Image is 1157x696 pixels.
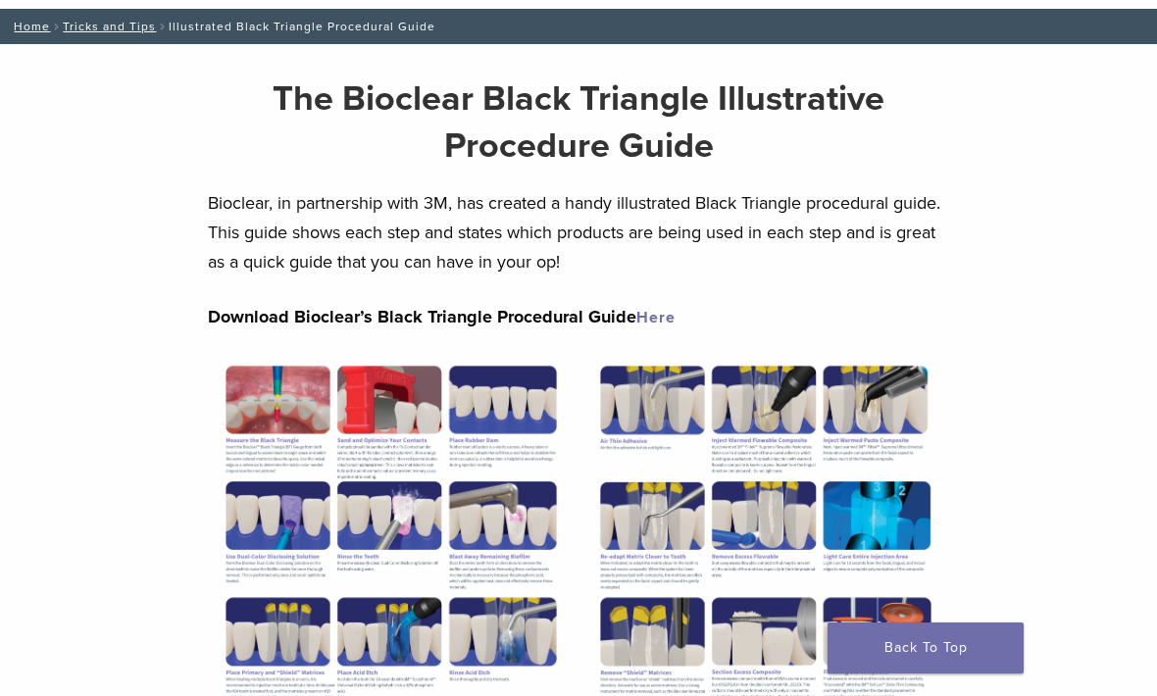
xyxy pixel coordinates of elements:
[208,306,676,327] strong: Download Bioclear’s Black Triangle Procedural Guide
[828,622,1024,673] a: Back To Top
[50,22,63,31] span: /
[636,308,676,327] a: Here
[63,20,156,33] a: Tricks and Tips
[208,188,950,276] p: Bioclear, in partnership with 3M, has created a handy illustrated Black Triangle procedural guide...
[273,77,884,167] strong: The Bioclear Black Triangle Illustrative Procedure Guide
[156,22,169,31] span: /
[8,20,50,33] a: Home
